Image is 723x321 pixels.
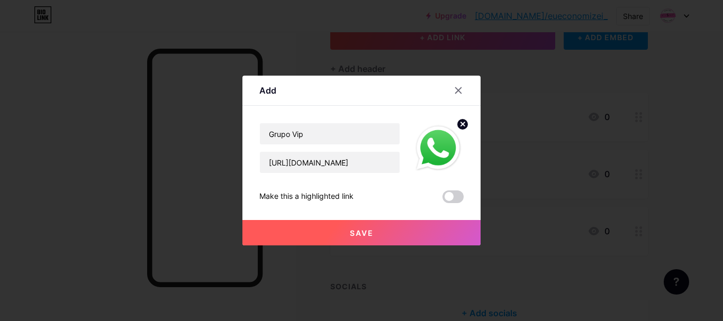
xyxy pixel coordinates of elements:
span: Save [350,228,374,237]
button: Save [242,220,481,245]
input: Title [260,123,400,144]
div: Make this a highlighted link [259,190,354,203]
div: Add [259,84,276,97]
img: link_thumbnail [413,123,464,173]
input: URL [260,152,400,173]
